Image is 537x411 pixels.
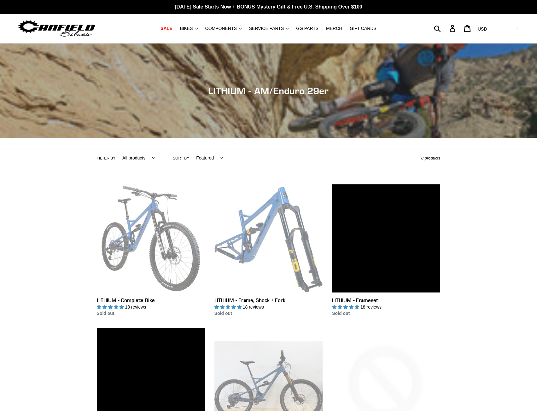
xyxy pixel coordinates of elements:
[293,24,322,33] a: GG PARTS
[173,155,189,161] label: Sort by
[157,24,175,33] a: SALE
[347,24,380,33] a: GIFT CARDS
[323,24,345,33] a: MERCH
[350,26,376,31] span: GIFT CARDS
[180,26,193,31] span: BIKES
[208,85,329,96] span: LITHIUM - AM/Enduro 29er
[249,26,284,31] span: SERVICE PARTS
[161,26,172,31] span: SALE
[205,26,237,31] span: COMPONENTS
[97,155,116,161] label: Filter by
[296,26,318,31] span: GG PARTS
[177,24,201,33] button: BIKES
[202,24,245,33] button: COMPONENTS
[437,21,453,35] input: Search
[17,19,96,38] img: Canfield Bikes
[326,26,342,31] span: MERCH
[421,156,441,160] span: 8 products
[246,24,292,33] button: SERVICE PARTS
